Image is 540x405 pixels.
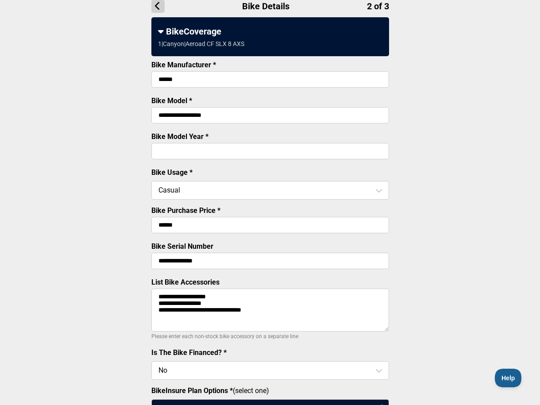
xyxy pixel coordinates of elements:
label: Bike Model * [151,96,192,105]
div: BikeCoverage [158,26,382,37]
span: 2 of 3 [367,1,389,12]
label: Bike Serial Number [151,242,213,251]
label: (select one) [151,386,389,395]
label: Bike Manufacturer * [151,61,216,69]
label: List Bike Accessories [151,278,220,286]
div: 1 | Canyon | Aeroad CF SLX 8 AXS [158,40,244,47]
strong: BikeInsure Plan Options * [151,386,233,395]
label: Is The Bike Financed? * [151,348,227,357]
label: Bike Model Year * [151,132,208,141]
p: Please enter each non-stock bike accessory on a separate line [151,331,389,342]
iframe: Toggle Customer Support [495,369,522,387]
label: Bike Purchase Price * [151,206,220,215]
label: Bike Usage * [151,168,193,177]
